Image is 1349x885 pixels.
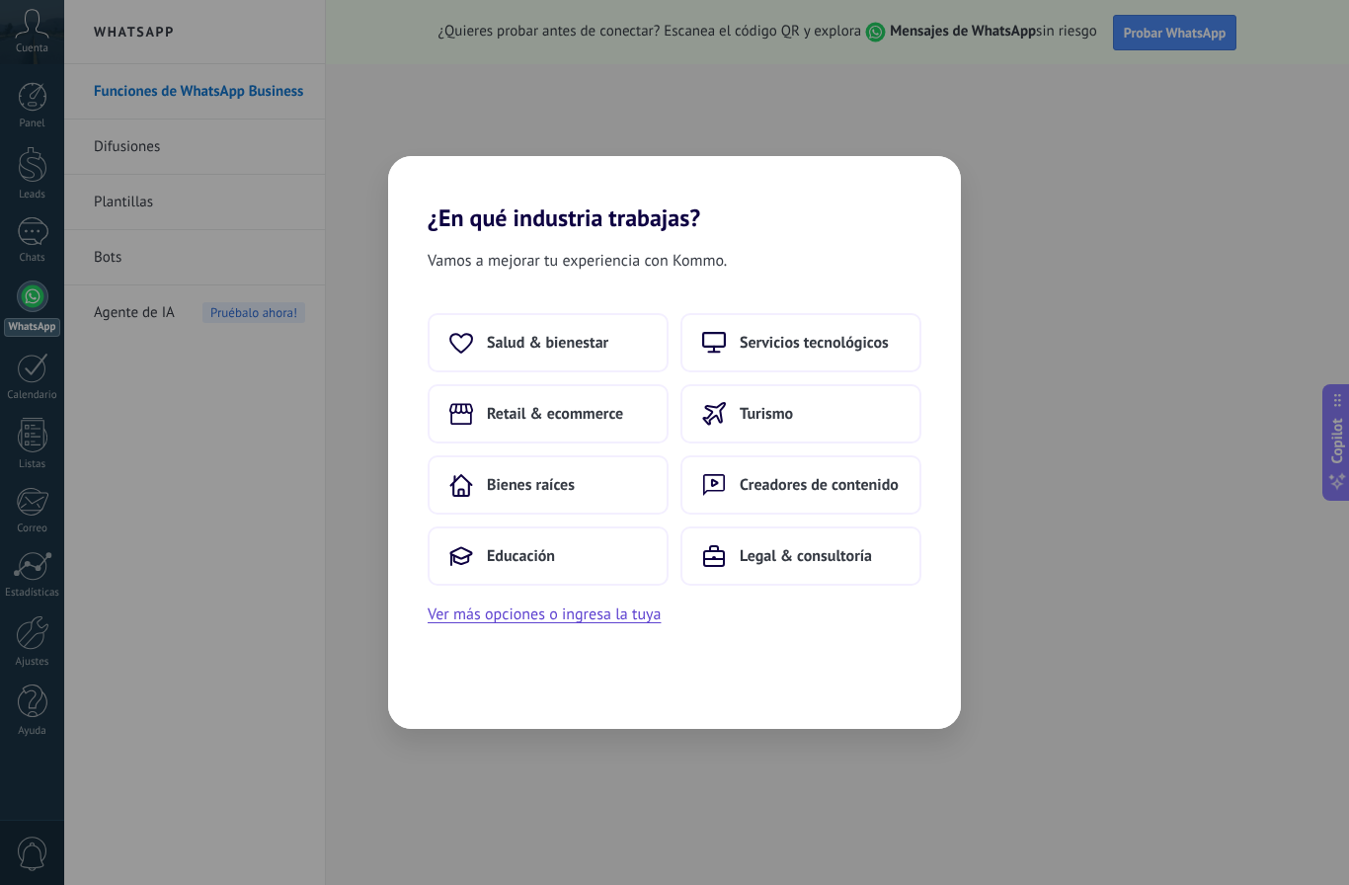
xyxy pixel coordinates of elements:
button: Retail & ecommerce [428,384,669,443]
span: Creadores de contenido [740,475,899,495]
span: Bienes raíces [487,475,575,495]
button: Servicios tecnológicos [680,313,921,372]
span: Educación [487,546,555,566]
span: Retail & ecommerce [487,404,623,424]
button: Educación [428,526,669,586]
button: Bienes raíces [428,455,669,515]
span: Vamos a mejorar tu experiencia con Kommo. [428,248,727,274]
span: Legal & consultoría [740,546,872,566]
button: Salud & bienestar [428,313,669,372]
button: Ver más opciones o ingresa la tuya [428,602,661,627]
h2: ¿En qué industria trabajas? [388,156,961,232]
span: Turismo [740,404,793,424]
button: Creadores de contenido [680,455,921,515]
button: Turismo [680,384,921,443]
span: Salud & bienestar [487,333,608,353]
button: Legal & consultoría [680,526,921,586]
span: Servicios tecnológicos [740,333,889,353]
